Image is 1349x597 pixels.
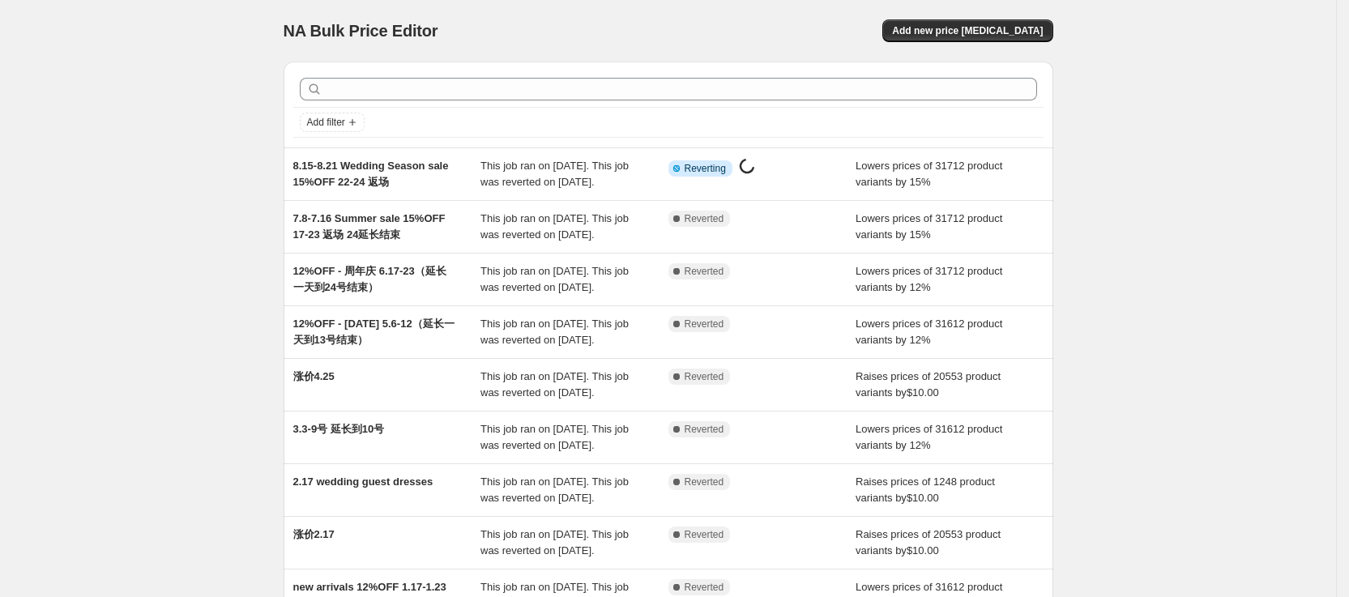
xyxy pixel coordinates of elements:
[856,160,1002,188] span: Lowers prices of 31712 product variants by 15%
[907,492,939,504] span: $10.00
[856,475,995,504] span: Raises prices of 1248 product variants by
[856,528,1001,556] span: Raises prices of 20553 product variants by
[293,475,433,488] span: 2.17 wedding guest dresses
[856,318,1002,346] span: Lowers prices of 31612 product variants by 12%
[480,318,629,346] span: This job ran on [DATE]. This job was reverted on [DATE].
[856,370,1001,399] span: Raises prices of 20553 product variants by
[293,318,455,346] span: 12%OFF - [DATE] 5.6-12（延长一天到13号结束）
[685,528,724,541] span: Reverted
[480,528,629,556] span: This job ran on [DATE]. This job was reverted on [DATE].
[284,22,438,40] span: NA Bulk Price Editor
[907,386,939,399] span: $10.00
[293,528,335,540] span: 涨价2.17
[685,162,726,175] span: Reverting
[480,475,629,504] span: This job ran on [DATE]. This job was reverted on [DATE].
[856,212,1002,241] span: Lowers prices of 31712 product variants by 15%
[685,475,724,488] span: Reverted
[307,116,345,129] span: Add filter
[480,423,629,451] span: This job ran on [DATE]. This job was reverted on [DATE].
[856,265,1002,293] span: Lowers prices of 31712 product variants by 12%
[882,19,1052,42] button: Add new price [MEDICAL_DATA]
[480,160,629,188] span: This job ran on [DATE]. This job was reverted on [DATE].
[892,24,1043,37] span: Add new price [MEDICAL_DATA]
[685,423,724,436] span: Reverted
[480,370,629,399] span: This job ran on [DATE]. This job was reverted on [DATE].
[685,212,724,225] span: Reverted
[685,318,724,330] span: Reverted
[480,212,629,241] span: This job ran on [DATE]. This job was reverted on [DATE].
[480,265,629,293] span: This job ran on [DATE]. This job was reverted on [DATE].
[907,544,939,556] span: $10.00
[293,581,446,593] span: new arrivals 12%OFF 1.17-1.23
[685,370,724,383] span: Reverted
[685,265,724,278] span: Reverted
[293,265,446,293] span: 12%OFF - 周年庆 6.17-23（延长一天到24号结束）
[293,160,449,188] span: 8.15-8.21 Wedding Season sale 15%OFF 22-24 返场
[293,423,385,435] span: 3.3-9号 延长到10号
[293,370,335,382] span: 涨价4.25
[300,113,365,132] button: Add filter
[685,581,724,594] span: Reverted
[293,212,446,241] span: 7.8-7.16 Summer sale 15%OFF 17-23 返场 24延长结束
[856,423,1002,451] span: Lowers prices of 31612 product variants by 12%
